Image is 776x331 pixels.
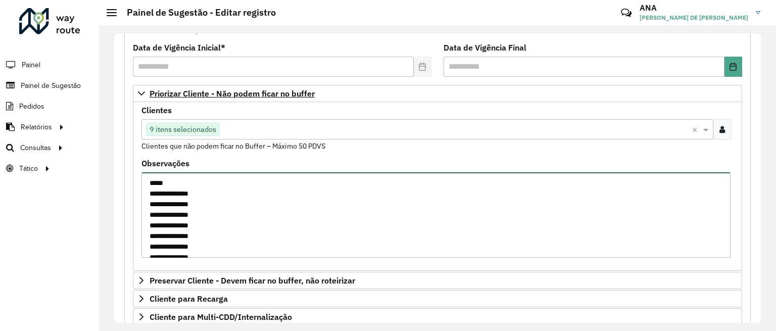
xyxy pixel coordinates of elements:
a: Cliente para Recarga [133,290,742,307]
a: Contato Rápido [615,2,637,24]
label: Observações [141,157,189,169]
a: Cliente para Multi-CDD/Internalização [133,308,742,325]
span: Painel de Sugestão [21,80,81,91]
h3: ANA [640,3,748,13]
span: Cliente para Recarga [150,295,228,303]
small: Clientes que não podem ficar no Buffer – Máximo 50 PDVS [141,141,325,151]
span: Priorizar Cliente - Não podem ficar no buffer [150,89,315,98]
a: Preservar Cliente - Devem ficar no buffer, não roteirizar [133,272,742,289]
button: Choose Date [724,57,742,77]
span: Painel [22,60,40,70]
a: Priorizar Cliente - Não podem ficar no buffer [133,85,742,102]
div: Priorizar Cliente - Não podem ficar no buffer [133,102,742,271]
span: Cliente para Multi-CDD/Internalização [150,313,292,321]
span: Preservar Cliente - Devem ficar no buffer, não roteirizar [150,276,355,285]
span: Tático [19,163,38,174]
span: Consultas [20,143,51,153]
span: Relatórios [21,122,52,132]
span: 9 itens selecionados [147,123,219,135]
span: Clear all [692,123,701,135]
label: Clientes [141,104,172,116]
span: [PERSON_NAME] DE [PERSON_NAME] [640,13,748,22]
span: Pedidos [19,101,44,112]
h2: Painel de Sugestão - Editar registro [117,7,276,18]
label: Data de Vigência Final [444,41,526,54]
label: Data de Vigência Inicial [133,41,225,54]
